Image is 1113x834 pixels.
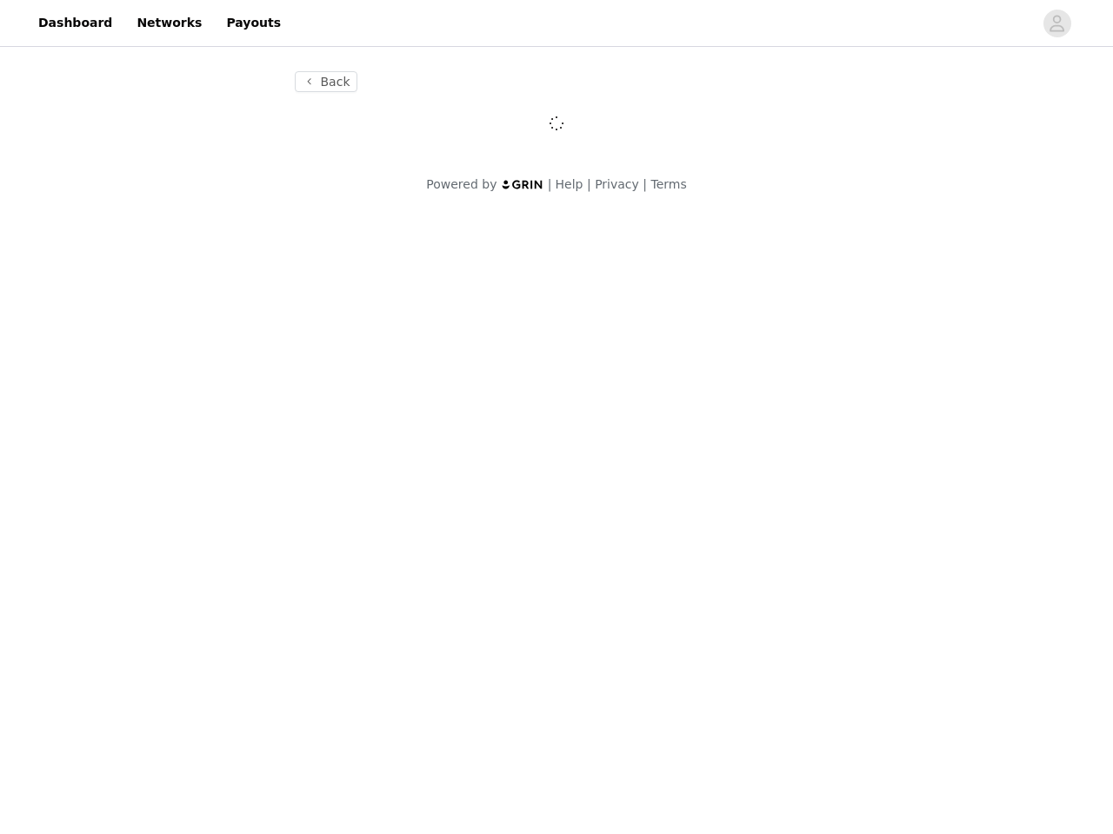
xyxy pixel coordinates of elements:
span: | [548,177,552,191]
div: avatar [1049,10,1065,37]
img: logo [501,179,544,190]
a: Terms [650,177,686,191]
button: Back [295,71,357,92]
a: Payouts [216,3,291,43]
span: | [587,177,591,191]
span: Powered by [426,177,497,191]
a: Privacy [595,177,639,191]
a: Help [556,177,583,191]
a: Dashboard [28,3,123,43]
a: Networks [126,3,212,43]
span: | [643,177,647,191]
